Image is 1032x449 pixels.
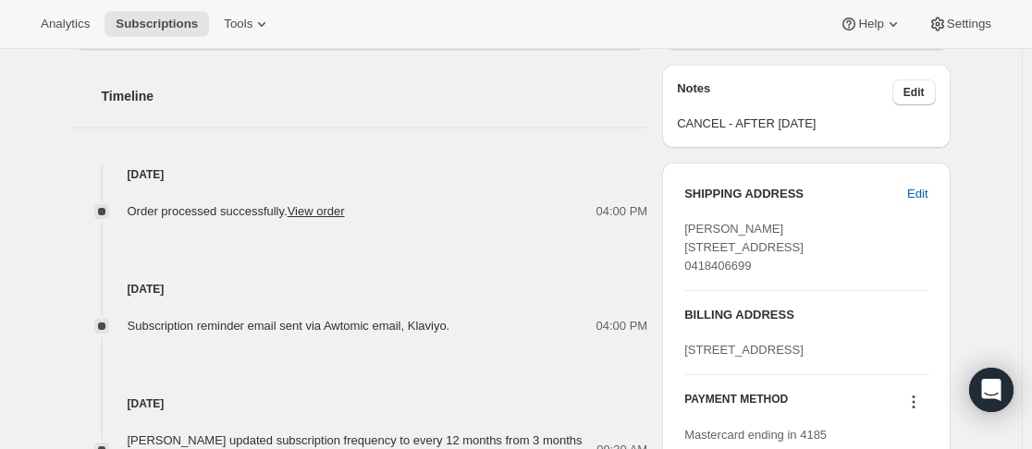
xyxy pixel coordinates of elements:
h2: Timeline [102,87,648,105]
h4: [DATE] [72,394,648,413]
button: Help [829,11,913,37]
h4: [DATE] [72,280,648,298]
span: CANCEL - AFTER [DATE] [677,115,935,133]
span: Edit [907,185,928,203]
span: Tools [224,17,252,31]
span: Subscriptions [116,17,198,31]
span: Edit [903,85,925,100]
h3: SHIPPING ADDRESS [684,185,907,203]
button: Analytics [30,11,101,37]
h3: PAYMENT METHOD [684,392,788,417]
span: [STREET_ADDRESS] [684,343,804,357]
span: Settings [947,17,991,31]
a: View order [288,204,345,218]
button: Edit [892,79,936,105]
button: Tools [213,11,282,37]
h4: [DATE] [72,165,648,184]
h3: BILLING ADDRESS [684,306,928,324]
span: 04:00 PM [596,202,648,221]
span: Order processed successfully. [128,204,345,218]
span: Help [858,17,883,31]
span: Subscription reminder email sent via Awtomic email, Klaviyo. [128,319,450,333]
button: Edit [896,179,939,209]
button: Subscriptions [104,11,209,37]
h3: Notes [677,79,892,105]
div: Open Intercom Messenger [969,368,1014,412]
button: Settings [917,11,1002,37]
span: [PERSON_NAME] [STREET_ADDRESS] 0418406699 [684,222,804,273]
span: Analytics [41,17,90,31]
span: 04:00 PM [596,317,648,335]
